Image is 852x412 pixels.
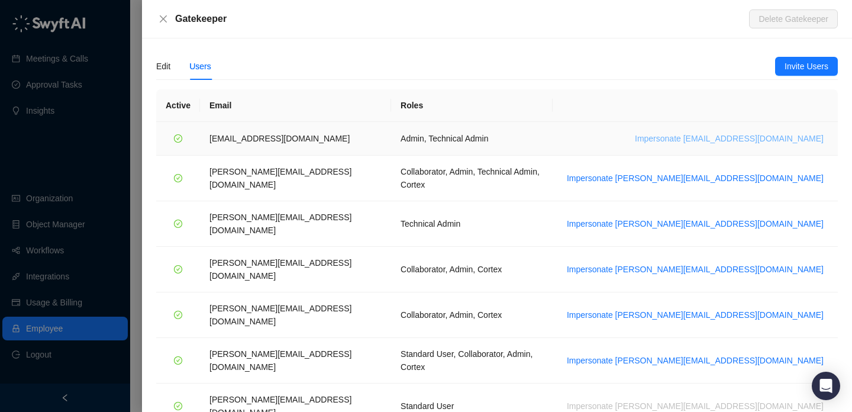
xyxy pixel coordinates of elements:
[209,167,351,189] span: [PERSON_NAME][EMAIL_ADDRESS][DOMAIN_NAME]
[189,60,211,73] div: Users
[159,14,168,24] span: close
[209,134,350,143] span: [EMAIL_ADDRESS][DOMAIN_NAME]
[567,172,824,185] span: Impersonate [PERSON_NAME][EMAIL_ADDRESS][DOMAIN_NAME]
[156,12,170,26] button: Close
[562,171,828,185] button: Impersonate [PERSON_NAME][EMAIL_ADDRESS][DOMAIN_NAME]
[174,220,182,228] span: check-circle
[156,89,200,122] th: Active
[567,217,824,230] span: Impersonate [PERSON_NAME][EMAIL_ADDRESS][DOMAIN_NAME]
[562,217,828,231] button: Impersonate [PERSON_NAME][EMAIL_ADDRESS][DOMAIN_NAME]
[174,174,182,182] span: check-circle
[775,57,838,76] button: Invite Users
[749,9,838,28] button: Delete Gatekeeper
[156,60,170,73] div: Edit
[562,353,828,368] button: Impersonate [PERSON_NAME][EMAIL_ADDRESS][DOMAIN_NAME]
[174,402,182,410] span: check-circle
[391,122,553,156] td: Admin, Technical Admin
[785,60,828,73] span: Invite Users
[562,262,828,276] button: Impersonate [PERSON_NAME][EMAIL_ADDRESS][DOMAIN_NAME]
[391,292,553,338] td: Collaborator, Admin, Cortex
[391,247,553,292] td: Collaborator, Admin, Cortex
[200,89,391,122] th: Email
[812,372,840,400] div: Open Intercom Messenger
[209,304,351,326] span: [PERSON_NAME][EMAIL_ADDRESS][DOMAIN_NAME]
[391,89,553,122] th: Roles
[209,213,351,235] span: [PERSON_NAME][EMAIL_ADDRESS][DOMAIN_NAME]
[567,354,824,367] span: Impersonate [PERSON_NAME][EMAIL_ADDRESS][DOMAIN_NAME]
[174,311,182,319] span: check-circle
[174,134,182,143] span: check-circle
[174,356,182,365] span: check-circle
[567,263,824,276] span: Impersonate [PERSON_NAME][EMAIL_ADDRESS][DOMAIN_NAME]
[174,265,182,273] span: check-circle
[567,308,824,321] span: Impersonate [PERSON_NAME][EMAIL_ADDRESS][DOMAIN_NAME]
[391,338,553,384] td: Standard User, Collaborator, Admin, Cortex
[209,349,351,372] span: [PERSON_NAME][EMAIL_ADDRESS][DOMAIN_NAME]
[391,201,553,247] td: Technical Admin
[209,258,351,281] span: [PERSON_NAME][EMAIL_ADDRESS][DOMAIN_NAME]
[630,131,828,146] button: Impersonate [EMAIL_ADDRESS][DOMAIN_NAME]
[391,156,553,201] td: Collaborator, Admin, Technical Admin, Cortex
[562,308,828,322] button: Impersonate [PERSON_NAME][EMAIL_ADDRESS][DOMAIN_NAME]
[635,132,824,145] span: Impersonate [EMAIL_ADDRESS][DOMAIN_NAME]
[175,12,749,26] div: Gatekeeper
